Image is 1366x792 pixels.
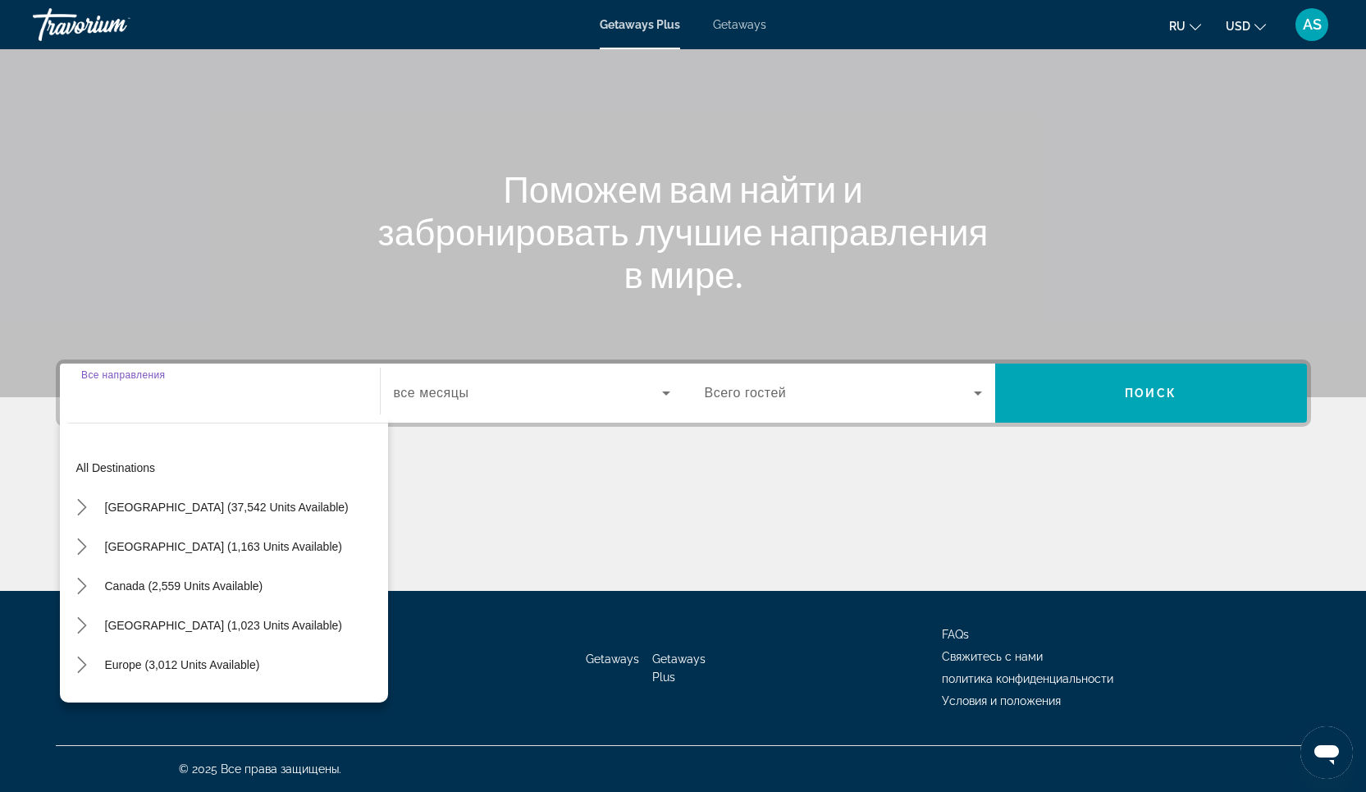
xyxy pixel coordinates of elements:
[713,18,766,31] a: Getaways
[68,453,388,483] button: Select destination: All destinations
[376,167,991,295] h1: Поможем вам найти и забронировать лучшие направления в мире.
[1300,726,1353,779] iframe: Schaltfläche zum Öffnen des Messaging-Fensters
[68,651,97,680] button: Toggle Europe (3,012 units available) submenu
[394,386,469,400] span: все месяцы
[1226,20,1250,33] span: USD
[105,579,263,593] span: Canada (2,559 units available)
[1303,16,1322,33] span: AS
[942,672,1113,685] a: политика конфиденциальности
[97,611,350,640] button: Select destination: Caribbean & Atlantic Islands (1,023 units available)
[995,364,1307,423] button: Search
[68,493,97,522] button: Toggle United States (37,542 units available) submenu
[81,384,359,404] input: Select destination
[1169,14,1201,38] button: Change language
[1169,20,1186,33] span: ru
[68,533,97,561] button: Toggle Mexico (1,163 units available) submenu
[97,689,341,719] button: Select destination: Australia (218 units available)
[60,414,388,703] div: Destination options
[97,492,357,522] button: Select destination: United States (37,542 units available)
[942,650,1043,663] a: Свяжитесь с нами
[105,619,342,632] span: [GEOGRAPHIC_DATA] (1,023 units available)
[942,628,969,641] a: FAQs
[105,501,349,514] span: [GEOGRAPHIC_DATA] (37,542 units available)
[68,611,97,640] button: Toggle Caribbean & Atlantic Islands (1,023 units available) submenu
[1291,7,1333,42] button: User Menu
[652,652,706,684] a: Getaways Plus
[81,369,165,380] span: Все направления
[1125,387,1176,400] span: Поиск
[179,762,341,776] span: © 2025 Все права защищены.
[586,652,639,666] a: Getaways
[68,690,97,719] button: Toggle Australia (218 units available) submenu
[97,650,268,680] button: Select destination: Europe (3,012 units available)
[76,461,156,474] span: All destinations
[97,532,350,561] button: Select destination: Mexico (1,163 units available)
[1226,14,1266,38] button: Change currency
[60,364,1307,423] div: Search widget
[600,18,680,31] a: Getaways Plus
[105,658,260,671] span: Europe (3,012 units available)
[97,571,272,601] button: Select destination: Canada (2,559 units available)
[33,3,197,46] a: Travorium
[105,540,342,553] span: [GEOGRAPHIC_DATA] (1,163 units available)
[68,572,97,601] button: Toggle Canada (2,559 units available) submenu
[705,386,787,400] span: Всего гостей
[942,694,1061,707] a: Условия и положения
